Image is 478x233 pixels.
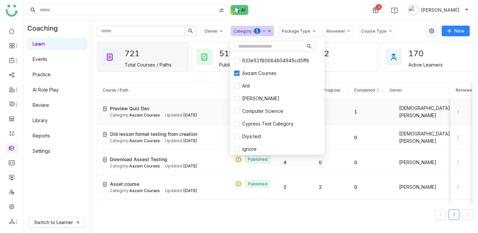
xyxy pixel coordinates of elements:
[454,27,464,35] span: New
[33,148,50,154] a: Settings
[408,5,418,15] img: avatar
[390,53,398,61] img: active_learners.svg
[219,62,241,68] div: Published
[23,20,68,36] div: Coaching
[349,125,384,150] td: 0
[313,150,349,175] td: 0
[313,200,349,225] td: 1
[33,133,50,138] a: Reports
[129,163,160,168] span: Aazam Courses
[103,88,128,93] span: Course / Path
[254,28,260,34] nz-badge-sup: 1
[110,130,197,138] span: Old lesson format testing from creation
[361,29,387,34] div: Course Type
[449,210,459,220] a: 1
[326,29,345,34] div: Reviewer
[219,8,224,13] img: search-type.svg
[278,175,313,200] td: 2
[278,150,313,175] td: 4
[165,138,197,144] div: Updated:
[219,47,243,61] div: 519
[408,47,432,61] div: 170
[389,183,397,191] img: 684a9b6bde261c4b36a3d2e3
[29,217,85,228] button: Switch to Learner
[256,28,258,35] p: 1
[106,53,114,61] img: total_courses.svg
[313,99,349,125] td: 1
[349,200,384,225] td: 0
[349,99,384,125] td: 1
[245,156,270,163] nz-tag: Published
[406,5,470,15] button: [PERSON_NAME]
[165,163,197,169] div: Updated:
[389,158,397,166] img: 684a9ad2de261c4b36a3cd74
[389,105,445,119] div: [DEMOGRAPHIC_DATA][PERSON_NAME]
[165,188,197,194] div: Updated:
[234,29,252,34] div: Category
[389,183,445,191] div: [PERSON_NAME]
[103,132,107,137] img: create-new-course.svg
[376,4,382,10] div: 3
[165,112,197,118] div: Updated:
[183,113,197,117] span: [DATE]
[110,163,160,169] div: Category:
[389,133,397,141] img: 684a9b06de261c4b36a3cf65
[129,138,160,143] span: Aazam Courses
[282,29,310,34] div: Package Type
[389,158,445,166] div: [PERSON_NAME]
[125,47,149,61] div: 721
[389,130,445,145] div: [DEMOGRAPHIC_DATA][PERSON_NAME]
[33,41,45,47] a: Learn
[442,26,470,36] button: New
[389,108,397,116] img: 684a9b06de261c4b36a3cf65
[110,105,150,112] span: Preview Quiz Dev
[129,113,160,117] span: Aazam Courses
[110,188,160,194] div: Category:
[462,209,473,220] button: Next Page
[408,62,443,68] div: Active Learners
[354,88,375,93] span: Completed
[201,53,209,61] img: published_courses.svg
[239,133,264,140] span: Diya test
[313,125,349,150] td: 0
[103,182,107,187] img: create-new-course.svg
[245,180,270,188] nz-tag: Published
[183,163,197,168] span: [DATE]
[278,200,313,225] td: 2
[183,188,197,193] span: [DATE]
[314,47,338,61] div: 202
[231,5,248,15] img: ask-buddy-normal.svg
[33,56,47,62] a: Events
[456,88,476,93] span: Reviewers
[33,72,51,77] a: Practice
[435,209,446,220] button: Previous Page
[239,82,252,90] span: Anil
[421,6,459,14] span: [PERSON_NAME]
[110,138,160,144] div: Category:
[6,5,18,17] img: logo
[239,145,259,153] span: ignore
[129,188,160,193] span: Aazam Courses
[349,175,384,200] td: 0
[239,57,312,64] span: 633e92f80684804945cd5ff8
[239,70,279,77] span: Aazam Courses
[125,62,172,68] div: Total Courses / Paths
[183,138,197,143] span: [DATE]
[34,219,73,226] span: Switch to Learner
[33,102,49,108] a: Review
[313,175,349,200] td: 2
[239,120,296,127] span: Cypress Test Category
[449,209,459,220] li: 1
[103,107,107,111] img: create-new-course.svg
[33,117,48,123] a: Library
[110,156,167,163] span: Download Assest Testing
[239,108,286,115] span: Computer Science
[33,87,59,93] a: AI Role Play
[319,88,340,93] span: In Progress
[110,180,139,188] span: Asset course
[239,95,282,102] span: [PERSON_NAME]
[349,150,384,175] td: 0
[391,7,398,14] img: help.svg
